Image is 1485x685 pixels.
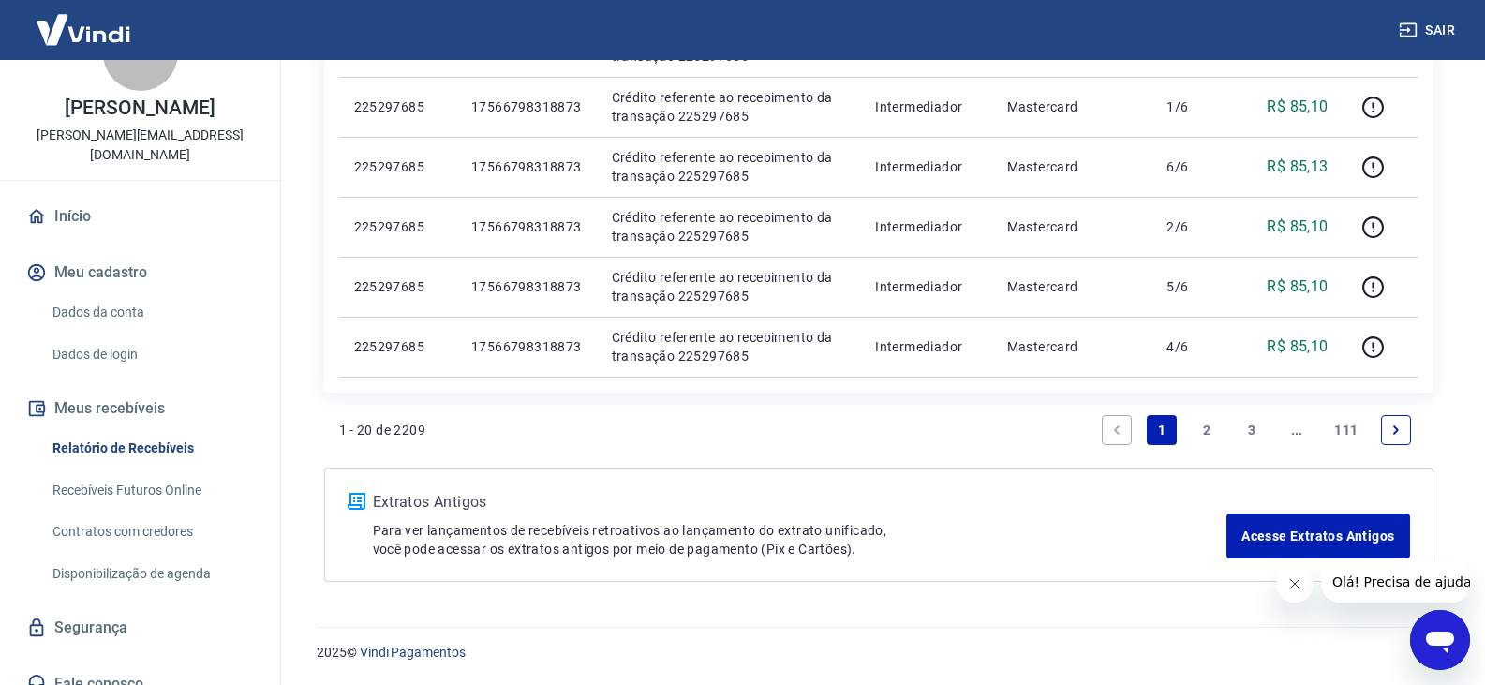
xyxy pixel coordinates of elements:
[1007,217,1137,236] p: Mastercard
[1166,277,1222,296] p: 5/6
[45,293,258,332] a: Dados da conta
[612,148,846,186] p: Crédito referente ao recebimento da transação 225297685
[354,157,441,176] p: 225297685
[471,217,582,236] p: 17566798318873
[348,493,365,510] img: ícone
[1007,337,1137,356] p: Mastercard
[339,421,426,439] p: 1 - 20 de 2209
[22,252,258,293] button: Meu cadastro
[15,126,265,165] p: [PERSON_NAME][EMAIL_ADDRESS][DOMAIN_NAME]
[1166,337,1222,356] p: 4/6
[22,196,258,237] a: Início
[1410,610,1470,670] iframe: Botão para abrir a janela de mensagens
[471,277,582,296] p: 17566798318873
[1395,13,1463,48] button: Sair
[354,97,441,116] p: 225297685
[1267,335,1328,358] p: R$ 85,10
[875,277,976,296] p: Intermediador
[317,643,1440,663] p: 2025 ©
[1226,514,1409,558] a: Acesse Extratos Antigos
[1276,565,1314,603] iframe: Fechar mensagem
[875,217,976,236] p: Intermediador
[354,277,441,296] p: 225297685
[45,555,258,593] a: Disponibilização de agenda
[1166,157,1222,176] p: 6/6
[612,268,846,305] p: Crédito referente ao recebimento da transação 225297685
[65,98,215,118] p: [PERSON_NAME]
[1282,415,1312,445] a: Jump forward
[1007,277,1137,296] p: Mastercard
[22,388,258,429] button: Meus recebíveis
[22,1,144,58] img: Vindi
[354,337,441,356] p: 225297685
[1166,217,1222,236] p: 2/6
[1237,415,1267,445] a: Page 3
[612,328,846,365] p: Crédito referente ao recebimento da transação 225297685
[1007,157,1137,176] p: Mastercard
[1267,216,1328,238] p: R$ 85,10
[1192,415,1222,445] a: Page 2
[354,217,441,236] p: 225297685
[1166,97,1222,116] p: 1/6
[471,157,582,176] p: 17566798318873
[1267,275,1328,298] p: R$ 85,10
[471,337,582,356] p: 17566798318873
[360,645,466,660] a: Vindi Pagamentos
[1381,415,1411,445] a: Next page
[1327,415,1365,445] a: Page 111
[373,491,1227,514] p: Extratos Antigos
[45,471,258,510] a: Recebíveis Futuros Online
[875,97,976,116] p: Intermediador
[1102,415,1132,445] a: Previous page
[612,208,846,246] p: Crédito referente ao recebimento da transação 225297685
[11,13,157,28] span: Olá! Precisa de ajuda?
[1267,156,1328,178] p: R$ 85,13
[1007,97,1137,116] p: Mastercard
[45,513,258,551] a: Contratos com credores
[22,607,258,648] a: Segurança
[875,337,976,356] p: Intermediador
[373,521,1227,558] p: Para ver lançamentos de recebíveis retroativos ao lançamento do extrato unificado, você pode aces...
[875,157,976,176] p: Intermediador
[1267,96,1328,118] p: R$ 85,10
[1094,408,1418,453] ul: Pagination
[612,88,846,126] p: Crédito referente ao recebimento da transação 225297685
[1321,561,1470,603] iframe: Mensagem da empresa
[1147,415,1177,445] a: Page 1 is your current page
[45,429,258,468] a: Relatório de Recebíveis
[471,97,582,116] p: 17566798318873
[45,335,258,374] a: Dados de login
